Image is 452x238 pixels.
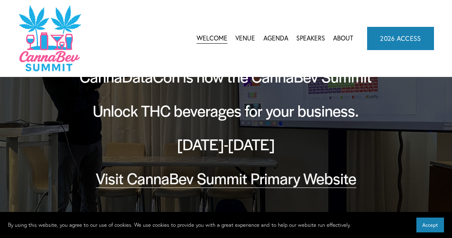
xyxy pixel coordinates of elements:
a: 2026 ACCESS [367,27,434,50]
a: About [333,32,353,44]
a: Visit CannaBev Summit Primary Website [96,167,356,189]
button: Accept [416,218,444,232]
p: By using this website, you agree to our use of cookies. We use cookies to provide you with a grea... [8,220,351,230]
img: CannaDataCon [18,4,81,72]
span: Accept [422,222,438,228]
a: folder dropdown [263,32,288,44]
a: Welcome [197,32,227,44]
a: Speakers [296,32,325,44]
h2: CannaDataCon is now the CannaBev Summit [70,66,382,87]
span: Agenda [263,33,288,44]
h2: Unlock THC beverages for your business. [70,100,382,121]
h2: [DATE]-[DATE] [70,133,382,154]
a: Venue [235,32,255,44]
